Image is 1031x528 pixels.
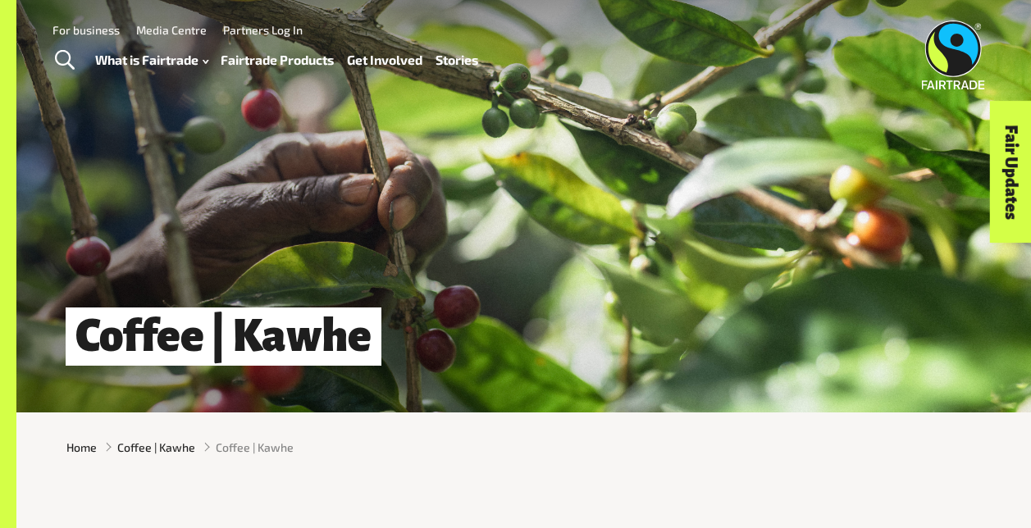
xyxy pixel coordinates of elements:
[95,48,208,71] a: What is Fairtrade
[52,23,120,37] a: For business
[136,23,207,37] a: Media Centre
[436,48,478,71] a: Stories
[216,439,294,456] span: Coffee | Kawhe
[117,439,195,456] a: Coffee | Kawhe
[922,20,985,89] img: Fairtrade Australia New Zealand logo
[66,307,381,366] h1: Coffee | Kawhe
[347,48,422,71] a: Get Involved
[223,23,303,37] a: Partners Log In
[221,48,334,71] a: Fairtrade Products
[66,439,97,456] a: Home
[44,40,84,81] a: Toggle Search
